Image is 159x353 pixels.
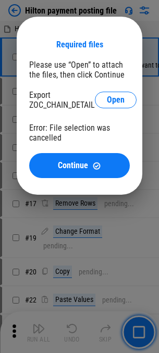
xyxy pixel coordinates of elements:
div: Required files [56,40,103,49]
img: Continue [92,161,101,170]
span: Continue [58,161,88,170]
button: ContinueContinue [29,153,130,178]
button: Open [95,92,137,108]
div: Export ZOC_CHAIN_DETAIL [29,90,95,110]
span: Open [107,96,125,104]
div: Error: File selection was cancelled [29,123,130,143]
div: Please use “Open” to attach the files, then click Continue [29,60,130,80]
